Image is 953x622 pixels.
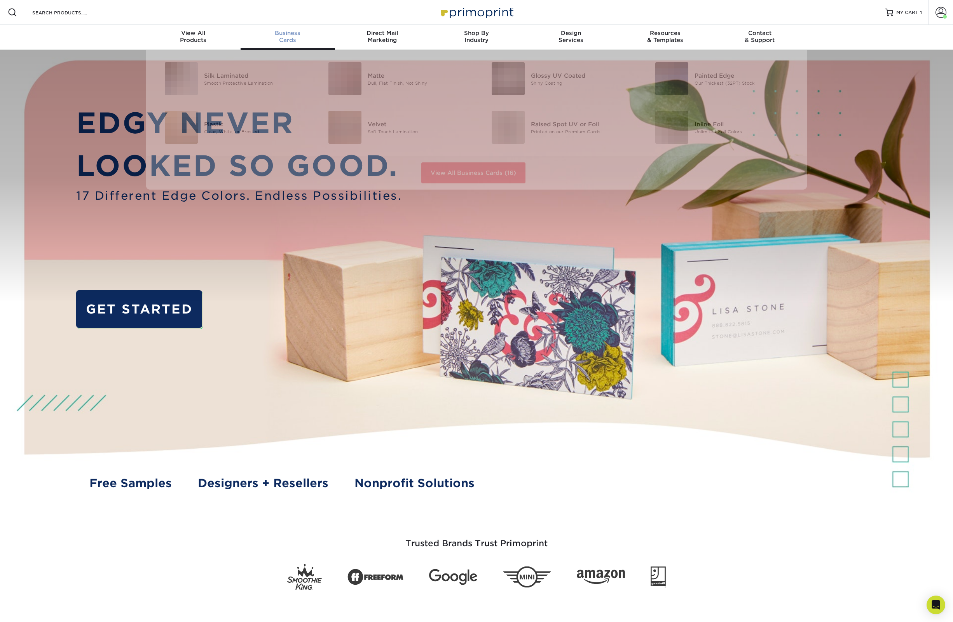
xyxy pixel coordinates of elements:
a: Shop ByIndustry [429,25,524,50]
a: GET STARTED [76,290,202,328]
img: Mini [503,566,551,588]
div: Raised Spot UV or Foil [531,120,634,128]
a: Resources& Templates [618,25,712,50]
div: Painted Edge [695,71,798,80]
img: Primoprint [438,4,515,21]
img: Matte Business Cards [328,62,361,95]
div: Soft Touch Lamination [368,128,471,135]
a: View All Business Cards (16) [421,162,525,183]
div: Our Thickest (32PT) Stock [695,80,798,86]
img: Smoothie King [287,564,322,590]
span: Contact [712,30,807,37]
a: DesignServices [524,25,618,50]
a: Raised Spot UV or Foil Business Cards Raised Spot UV or Foil Printed on our Premium Cards [482,108,634,147]
img: Raised Spot UV or Foil Business Cards [492,111,525,144]
img: Velvet Business Cards [328,111,361,144]
span: 1 [920,10,922,15]
div: Products [146,30,241,44]
a: Inline Foil Business Cards Inline Foil Unlimited Foil Colors [646,108,798,147]
a: Plastic Business Cards Plastic Clear, White, or Frosted [155,108,307,147]
input: SEARCH PRODUCTS..... [31,8,107,17]
div: Matte [368,71,471,80]
img: Plastic Business Cards [165,111,198,144]
div: Glossy UV Coated [531,71,634,80]
img: Glossy UV Coated Business Cards [492,62,525,95]
div: Printed on our Premium Cards [531,128,634,135]
h3: Trusted Brands Trust Primoprint [249,520,704,558]
div: Shiny Coating [531,80,634,86]
div: Services [524,30,618,44]
div: Marketing [335,30,429,44]
img: Freeform [347,565,403,589]
span: Design [524,30,618,37]
a: Matte Business Cards Matte Dull, Flat Finish, Not Shiny [319,59,471,98]
div: Unlimited Foil Colors [695,128,798,135]
a: Nonprofit Solutions [354,475,475,492]
img: Goodwill [651,566,666,587]
a: Silk Laminated Business Cards Silk Laminated Smooth Protective Lamination [155,59,307,98]
div: Smooth Protective Lamination [204,80,307,86]
a: Velvet Business Cards Velvet Soft Touch Lamination [319,108,471,147]
a: View AllProducts [146,25,241,50]
div: & Support [712,30,807,44]
img: Silk Laminated Business Cards [165,62,198,95]
div: & Templates [618,30,712,44]
span: Shop By [429,30,524,37]
span: Business [241,30,335,37]
div: Cards [241,30,335,44]
img: Amazon [577,570,625,584]
span: MY CART [896,9,918,16]
a: Glossy UV Coated Business Cards Glossy UV Coated Shiny Coating [482,59,634,98]
a: Designers + Resellers [198,475,328,492]
div: Velvet [368,120,471,128]
img: Painted Edge Business Cards [655,62,688,95]
div: Dull, Flat Finish, Not Shiny [368,80,471,86]
div: Plastic [204,120,307,128]
a: Free Samples [89,475,172,492]
a: Contact& Support [712,25,807,50]
div: Open Intercom Messenger [927,596,945,614]
img: Inline Foil Business Cards [655,111,688,144]
div: Silk Laminated [204,71,307,80]
span: Resources [618,30,712,37]
img: Google [429,569,477,585]
a: Direct MailMarketing [335,25,429,50]
a: BusinessCards [241,25,335,50]
span: Direct Mail [335,30,429,37]
a: Painted Edge Business Cards Painted Edge Our Thickest (32PT) Stock [646,59,798,98]
div: Industry [429,30,524,44]
span: View All [146,30,241,37]
div: Inline Foil [695,120,798,128]
div: Clear, White, or Frosted [204,128,307,135]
